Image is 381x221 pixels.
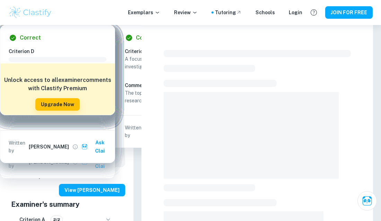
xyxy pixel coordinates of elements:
p: Exemplars [128,9,160,16]
img: clai.svg [81,144,88,150]
img: Clastify logo [8,6,52,19]
button: View [PERSON_NAME] [59,184,125,196]
h6: Correct [20,34,41,42]
p: Written by [125,124,144,139]
h6: Unlock access to all examiner comments with Clastify Premium [4,76,111,93]
h6: Comment [125,82,223,89]
h5: Examiner's summary [11,199,122,210]
h6: Correct [136,34,157,42]
h6: Criterion D [9,48,112,55]
button: View full profile [70,142,80,152]
p: The topic is provided in the form of a research question [125,89,223,104]
a: Schools [256,9,275,16]
p: A focused and detailed topic of the investigation is identified [125,55,223,70]
button: Help and Feedback [308,7,320,18]
p: Review [174,9,198,16]
p: Written by [9,139,27,154]
a: Login [289,9,302,16]
h6: [PERSON_NAME] [29,143,69,151]
button: Ask Clai [357,191,377,211]
button: Upgrade Now [35,98,80,111]
a: Tutoring [215,9,242,16]
h6: Criterion B [125,48,228,55]
button: Ask Clai [80,136,112,157]
button: JOIN FOR FREE [325,6,373,19]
